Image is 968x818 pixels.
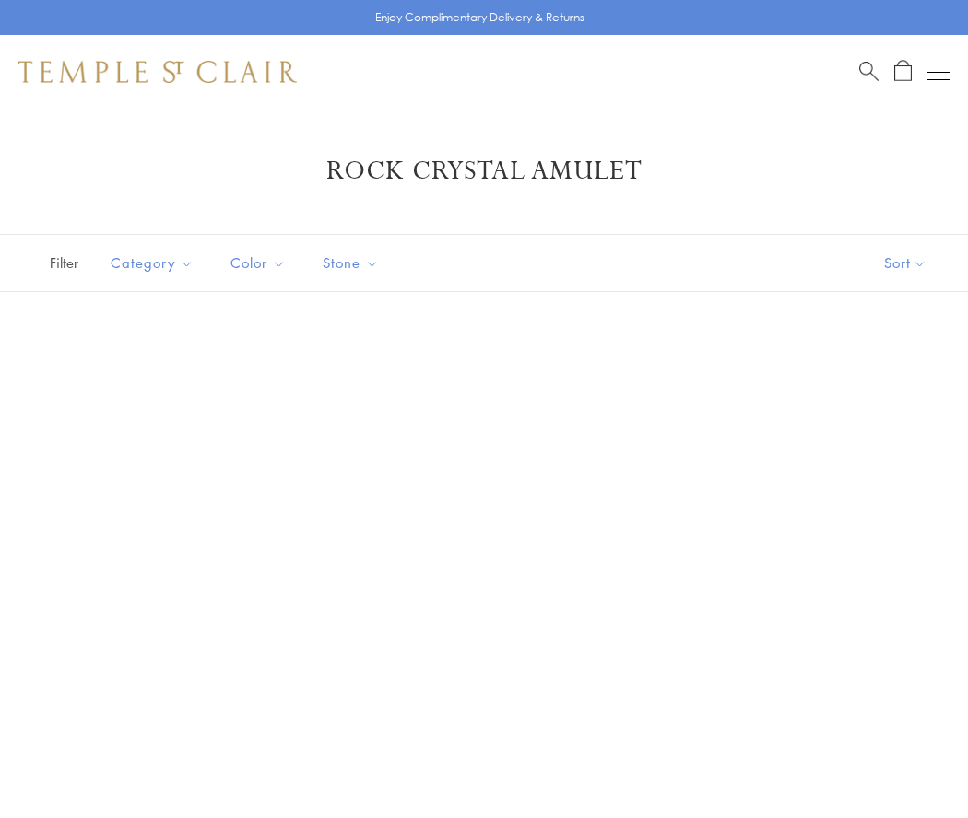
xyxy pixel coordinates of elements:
[859,60,879,83] a: Search
[843,235,968,291] button: Show sort by
[313,251,393,275] span: Stone
[894,60,912,83] a: Open Shopping Bag
[18,61,297,83] img: Temple St. Clair
[375,8,584,27] p: Enjoy Complimentary Delivery & Returns
[927,61,950,83] button: Open navigation
[46,155,922,188] h1: Rock Crystal Amulet
[101,251,207,275] span: Category
[221,251,300,275] span: Color
[309,242,393,284] button: Stone
[97,242,207,284] button: Category
[217,242,300,284] button: Color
